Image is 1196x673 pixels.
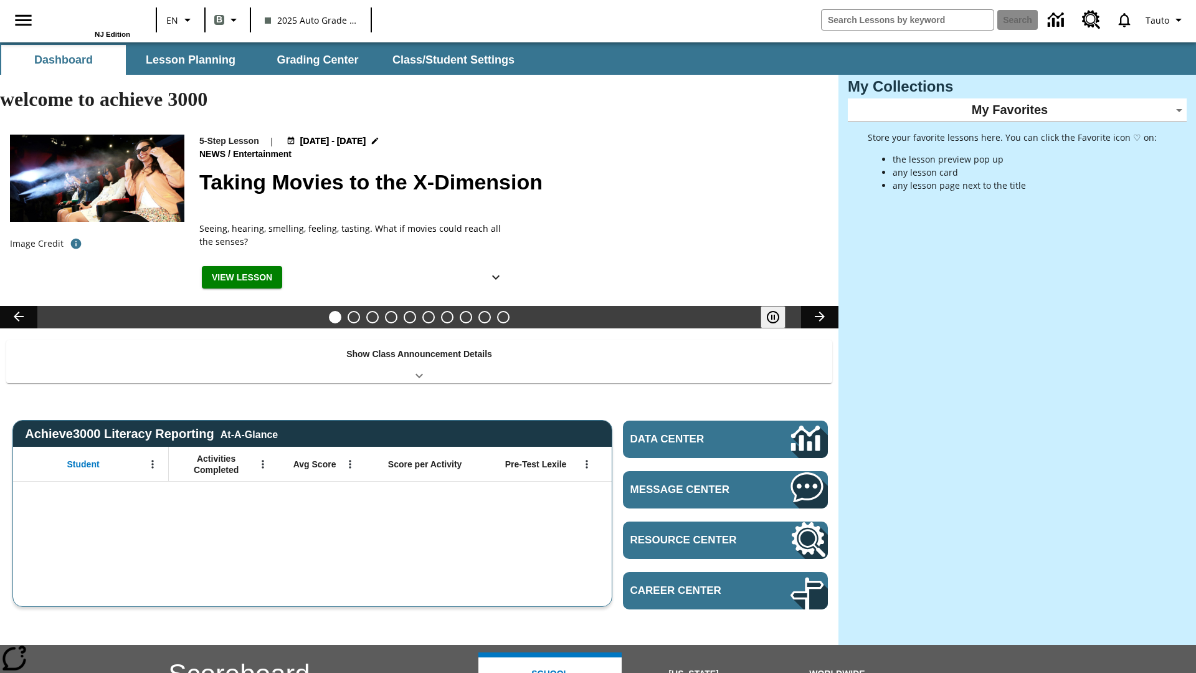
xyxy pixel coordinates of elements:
[404,311,416,323] button: Slide 5 Working Too Hard
[255,45,380,75] button: Grading Center
[630,585,753,597] span: Career Center
[233,148,294,161] span: Entertainment
[478,311,491,323] button: Slide 9 Remembering Justice O'Connor
[199,135,259,148] p: 5-Step Lesson
[1141,9,1191,31] button: Profile/Settings
[1075,3,1108,37] a: Resource Center, Will open in new tab
[49,6,130,31] a: Home
[1,45,126,75] button: Dashboard
[221,427,278,441] div: At-A-Glance
[269,135,274,148] span: |
[868,131,1157,144] p: Store your favorite lessons here. You can click the Favorite icon ♡ on:
[497,311,510,323] button: Slide 10 Sleepless in the Animal Kingdom
[422,311,435,323] button: Slide 6 Pre-release lesson
[202,266,282,289] button: View Lesson
[623,522,828,559] a: Resource Center, Will open in new tab
[382,45,524,75] button: Class/Student Settings
[341,455,359,474] button: Open Menu
[483,266,508,289] button: Show Details
[630,433,748,446] span: Data Center
[1108,4,1141,36] a: Notifications
[228,149,230,159] span: /
[1040,3,1075,37] a: Data Center
[199,222,511,248] div: Seeing, hearing, smelling, feeling, tasting. What if movies could reach all the senses?
[893,179,1157,192] li: any lesson page next to the title
[6,340,832,383] div: Show Class Announcement Details
[209,9,246,31] button: Boost Class color is gray green. Change class color
[143,455,162,474] button: Open Menu
[801,306,838,328] button: Lesson carousel, Next
[293,459,336,470] span: Avg Score
[10,135,184,222] img: Panel in front of the seats sprays water mist to the happy audience at a 4DX-equipped theater.
[366,311,379,323] button: Slide 3 Cars of the Future?
[5,2,42,39] button: Open side menu
[175,453,257,475] span: Activities Completed
[348,311,360,323] button: Slide 2 Do You Want Fries With That?
[385,311,397,323] button: Slide 4 South Korean Grandma Is a Star
[893,166,1157,179] li: any lesson card
[822,10,994,30] input: search field
[441,311,453,323] button: Slide 7 Career Lesson
[265,14,357,27] span: 2025 Auto Grade 1 B
[49,4,130,38] div: Home
[623,572,828,609] a: Career Center
[630,534,753,547] span: Resource Center
[67,459,100,470] span: Student
[577,455,596,474] button: Open Menu
[623,471,828,508] a: Message Center
[329,311,341,323] button: Slide 1 Taking Movies to the X-Dimension
[199,166,823,198] h2: Taking Movies to the X-Dimension
[893,153,1157,166] li: the lesson preview pop up
[630,484,753,496] span: Message Center
[128,45,253,75] button: Lesson Planning
[199,148,228,161] span: News
[161,9,201,31] button: Language: EN, Select a language
[25,427,278,441] span: Achieve3000 Literacy Reporting
[505,459,567,470] span: Pre-Test Lexile
[761,306,798,328] div: Pause
[848,78,1187,95] h3: My Collections
[254,455,272,474] button: Open Menu
[10,237,64,250] p: Image Credit
[761,306,785,328] button: Pause
[848,98,1187,122] div: My Favorites
[95,31,130,38] span: NJ Edition
[166,14,178,27] span: EN
[216,12,222,27] span: B
[300,135,366,148] span: [DATE] - [DATE]
[1146,14,1169,27] span: Tauto
[460,311,472,323] button: Slide 8 The Cost of Tweeting
[284,135,382,148] button: Aug 18 - Aug 24 Choose Dates
[388,459,462,470] span: Score per Activity
[623,421,828,458] a: Data Center
[64,232,88,255] button: Photo credit: Photo by The Asahi Shimbun via Getty Images
[346,348,492,361] p: Show Class Announcement Details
